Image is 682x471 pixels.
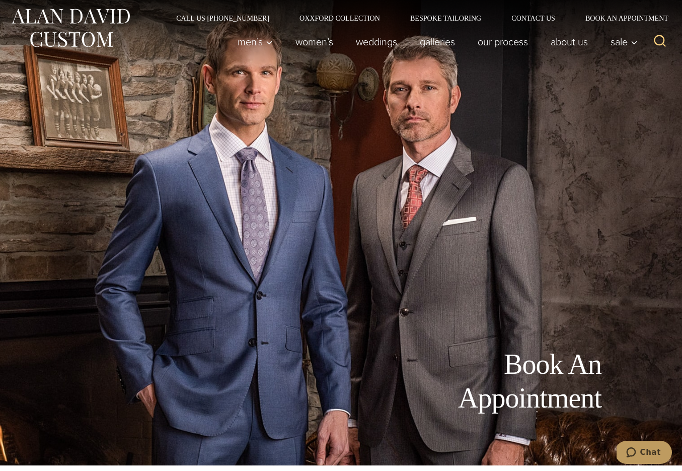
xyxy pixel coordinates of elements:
a: Contact Us [496,15,570,22]
nav: Primary Navigation [226,32,643,52]
button: View Search Form [648,30,672,54]
a: Oxxford Collection [284,15,395,22]
a: Bespoke Tailoring [395,15,496,22]
a: Our Process [467,32,540,52]
a: Galleries [409,32,467,52]
h1: Book An Appointment [375,348,601,415]
a: Women’s [284,32,345,52]
nav: Secondary Navigation [161,15,672,22]
img: Alan David Custom [10,6,131,50]
a: Call Us [PHONE_NUMBER] [161,15,284,22]
a: weddings [345,32,409,52]
button: Sale sub menu toggle [599,32,643,52]
button: Men’s sub menu toggle [226,32,284,52]
a: Book an Appointment [570,15,672,22]
a: About Us [540,32,599,52]
iframe: Opens a widget where you can chat to one of our agents [617,441,672,466]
